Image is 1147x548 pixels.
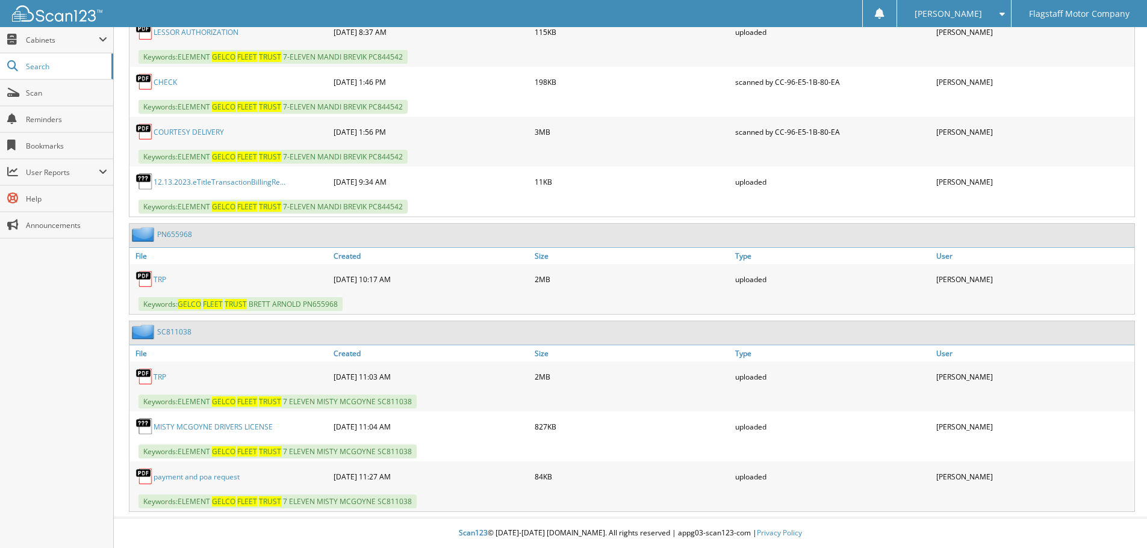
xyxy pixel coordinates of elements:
span: F L E E T [237,202,257,212]
span: Keywords: E L E M E N T 7 - E L E V E N M A N D I B R E V I K P C 8 4 4 5 4 2 [138,200,408,214]
span: Flagstaff Motor Company [1029,10,1130,17]
div: [PERSON_NAME] [933,170,1134,194]
div: [DATE] 10:17 AM [331,267,532,291]
a: 12.13.2023.eTitleTransactionBillingRe... [154,177,285,187]
div: [DATE] 1:56 PM [331,120,532,144]
span: T R U S T [259,446,281,457]
a: COURTESY DELIVERY [154,127,224,137]
div: 198KB [532,70,733,94]
span: Keywords: E L E M E N T 7 - E L E V E N M A N D I B R E V I K P C 8 4 4 5 4 2 [138,150,408,164]
div: uploaded [732,414,933,439]
a: MISTY MCGOYNE DRIVERS LICENSE [154,422,273,432]
span: Cabinets [26,35,99,45]
a: User [933,248,1134,264]
a: Created [331,248,532,264]
a: Type [732,248,933,264]
span: Scan123 [459,528,488,538]
span: F L E E T [237,496,257,506]
a: Size [532,345,733,362]
a: Privacy Policy [757,528,802,538]
a: payment and poa request [154,472,240,482]
div: [DATE] 11:27 AM [331,464,532,488]
span: Keywords: E L E M E N T 7 E L E V E N M I S T Y M C G O Y N E S C 8 1 1 0 3 8 [138,445,417,458]
div: [PERSON_NAME] [933,464,1134,488]
div: [DATE] 9:34 AM [331,170,532,194]
a: User [933,345,1134,362]
img: PDF.png [135,23,154,41]
a: File [129,248,331,264]
span: T R U S T [259,202,281,212]
div: [PERSON_NAME] [933,414,1134,439]
iframe: Chat Widget [1087,490,1147,548]
img: PDF.png [135,123,154,141]
div: [DATE] 11:04 AM [331,414,532,439]
div: 84KB [532,464,733,488]
img: PDF.png [135,467,154,485]
div: 3MB [532,120,733,144]
span: T R U S T [259,102,281,112]
span: Keywords: E L E M E N T 7 E L E V E N M I S T Y M C G O Y N E S C 8 1 1 0 3 8 [138,494,417,508]
a: CHECK [154,77,177,87]
div: [DATE] 11:03 AM [331,365,532,389]
div: uploaded [732,464,933,488]
span: F L E E T [237,52,257,62]
span: G E L C O [212,152,235,162]
div: [DATE] 8:37 AM [331,20,532,44]
img: PDF.png [135,270,154,288]
span: T R U S T [259,496,281,506]
span: F L E E T [237,396,257,407]
a: Size [532,248,733,264]
a: Created [331,345,532,362]
span: G E L C O [212,202,235,212]
div: [PERSON_NAME] [933,70,1134,94]
div: [PERSON_NAME] [933,20,1134,44]
div: [PERSON_NAME] [933,267,1134,291]
div: scanned by CC-96-E5-1B-80-EA [732,120,933,144]
span: Keywords: E L E M E N T 7 - E L E V E N M A N D I B R E V I K P C 8 4 4 5 4 2 [138,100,408,114]
img: PDF.png [135,368,154,386]
span: Keywords: B R E T T A R N O L D P N 6 5 5 9 6 8 [138,297,343,311]
img: folder2.png [132,324,157,339]
a: Type [732,345,933,362]
span: F L E E T [237,152,257,162]
span: Scan [26,88,107,98]
div: uploaded [732,20,933,44]
div: 2MB [532,365,733,389]
span: G E L C O [212,52,235,62]
div: 827KB [532,414,733,439]
span: T R U S T [259,396,281,407]
div: uploaded [732,267,933,291]
span: G E L C O [178,299,201,309]
div: uploaded [732,365,933,389]
span: F L E E T [237,446,257,457]
span: Announcements [26,220,107,230]
img: folder2.png [132,227,157,242]
span: Reminders [26,114,107,125]
span: F L E E T [237,102,257,112]
img: scan123-logo-white.svg [12,5,102,22]
span: Bookmarks [26,141,107,151]
div: 2MB [532,267,733,291]
a: LESSOR AUTHORIZATION [154,27,238,37]
span: T R U S T [259,52,281,62]
a: SC811038 [157,327,191,337]
span: G E L C O [212,396,235,407]
img: generic.png [135,417,154,436]
div: [DATE] 1:46 PM [331,70,532,94]
span: G E L C O [212,102,235,112]
span: Help [26,194,107,204]
div: © [DATE]-[DATE] [DOMAIN_NAME]. All rights reserved | appg03-scan123-com | [114,519,1147,548]
a: File [129,345,331,362]
a: TRP [154,372,166,382]
div: uploaded [732,170,933,194]
span: T R U S T [225,299,247,309]
span: Keywords: E L E M E N T 7 - E L E V E N M A N D I B R E V I K P C 8 4 4 5 4 2 [138,50,408,64]
div: 11KB [532,170,733,194]
img: generic.png [135,173,154,191]
span: [PERSON_NAME] [915,10,982,17]
span: G E L C O [212,496,235,506]
a: PN655968 [157,229,192,239]
img: PDF.png [135,73,154,91]
span: Search [26,61,105,72]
